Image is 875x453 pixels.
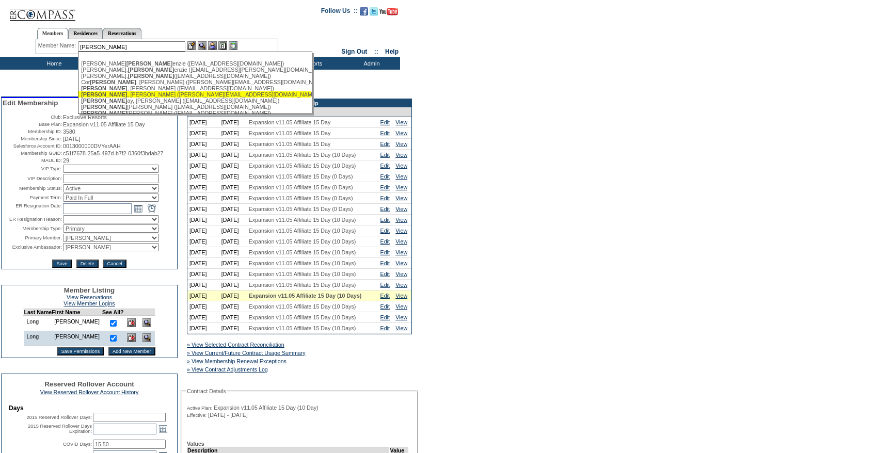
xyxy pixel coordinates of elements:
[187,204,219,215] td: [DATE]
[128,67,174,73] span: [PERSON_NAME]
[187,290,219,301] td: [DATE]
[395,282,407,288] a: View
[9,405,170,412] td: Days
[38,41,78,50] div: Member Name:
[187,128,219,139] td: [DATE]
[81,67,308,73] div: [PERSON_NAME], enzie ([EMAIL_ADDRESS][PERSON_NAME][DOMAIN_NAME])
[219,204,247,215] td: [DATE]
[321,6,358,19] td: Follow Us ::
[81,104,127,110] span: [PERSON_NAME]
[157,423,169,434] a: Open the calendar popup.
[187,312,219,323] td: [DATE]
[249,228,356,234] span: Expansion v11.05 Affiliate 15 Day (10 Days)
[37,28,69,39] a: Members
[395,271,407,277] a: View
[395,163,407,169] a: View
[249,282,356,288] span: Expansion v11.05 Affiliate 15 Day (10 Days)
[24,316,52,331] td: Long
[219,269,247,280] td: [DATE]
[3,143,62,149] td: Salesforce Account ID:
[380,130,390,136] a: Edit
[219,247,247,258] td: [DATE]
[133,203,144,214] a: Open the calendar popup.
[219,280,247,290] td: [DATE]
[219,117,247,128] td: [DATE]
[380,238,390,245] a: Edit
[249,119,331,125] span: Expansion v11.05 Affiliate 15 Day
[81,110,308,116] div: [PERSON_NAME] ([EMAIL_ADDRESS][DOMAIN_NAME])
[380,260,390,266] a: Edit
[63,128,75,135] span: 3580
[187,280,219,290] td: [DATE]
[249,238,356,245] span: Expansion v11.05 Affiliate 15 Day (10 Days)
[219,236,247,247] td: [DATE]
[103,28,141,39] a: Reservations
[219,150,247,160] td: [DATE]
[68,28,103,39] a: Residences
[40,389,139,395] a: View Reserved Rollover Account History
[76,260,99,268] input: Delete
[57,347,104,355] input: Save Permissions
[3,150,62,156] td: Membership GUID:
[63,121,145,127] span: Expansion v11.05 Affiliate 15 Day
[81,91,127,98] span: [PERSON_NAME]
[229,41,237,50] img: b_calculator.gif
[218,41,227,50] img: Reservations
[219,323,247,334] td: [DATE]
[395,195,407,201] a: View
[249,217,356,223] span: Expansion v11.05 Affiliate 15 Day (10 Days)
[187,301,219,312] td: [DATE]
[3,174,62,183] td: VIP Description:
[3,128,62,135] td: Membership ID:
[219,225,247,236] td: [DATE]
[187,258,219,269] td: [DATE]
[187,247,219,258] td: [DATE]
[127,318,136,327] img: Delete
[380,184,390,190] a: Edit
[3,193,62,202] td: Payment Term:
[142,318,151,327] img: View Dashboard
[128,73,174,79] span: [PERSON_NAME]
[219,312,247,323] td: [DATE]
[187,160,219,171] td: [DATE]
[187,269,219,280] td: [DATE]
[249,303,356,310] span: Expansion v11.05 Affiliate 15 Day (10 Days)
[395,130,407,136] a: View
[3,203,62,214] td: ER Resignation Date:
[63,300,115,306] a: View Member Logins
[52,260,71,268] input: Save
[380,195,390,201] a: Edit
[395,303,407,310] a: View
[380,249,390,255] a: Edit
[81,104,308,110] div: [PERSON_NAME] ([EMAIL_ADDRESS][DOMAIN_NAME])
[380,314,390,320] a: Edit
[187,117,219,128] td: [DATE]
[380,141,390,147] a: Edit
[52,316,102,331] td: [PERSON_NAME]
[187,150,219,160] td: [DATE]
[187,236,219,247] td: [DATE]
[67,294,112,300] a: View Reservations
[3,157,62,164] td: MAUL ID:
[395,238,407,245] a: View
[3,99,58,107] span: Edit Membership
[3,121,62,127] td: Base Plan:
[127,333,136,342] img: Delete
[187,171,219,182] td: [DATE]
[249,195,353,201] span: Expansion v11.05 Affiliate 15 Day (0 Days)
[380,217,390,223] a: Edit
[81,73,308,79] div: [PERSON_NAME], ([EMAIL_ADDRESS][DOMAIN_NAME])
[81,85,308,91] div: , [PERSON_NAME] ([EMAIL_ADDRESS][DOMAIN_NAME])
[395,293,407,299] a: View
[380,163,390,169] a: Edit
[249,314,356,320] span: Expansion v11.05 Affiliate 15 Day (10 Days)
[219,182,247,193] td: [DATE]
[380,325,390,331] a: Edit
[24,331,52,346] td: Long
[249,141,331,147] span: Expansion v11.05 Affiliate 15 Day
[249,206,353,212] span: Expansion v11.05 Affiliate 15 Day (0 Days)
[3,114,62,120] td: Club:
[3,136,62,142] td: Membership Since:
[187,323,219,334] td: [DATE]
[102,309,124,316] td: See All?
